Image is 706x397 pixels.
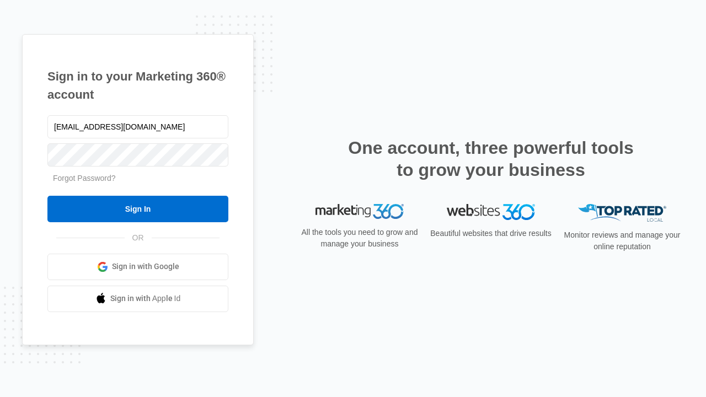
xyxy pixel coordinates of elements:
[298,227,421,250] p: All the tools you need to grow and manage your business
[47,196,228,222] input: Sign In
[429,228,553,239] p: Beautiful websites that drive results
[560,229,684,253] p: Monitor reviews and manage your online reputation
[47,67,228,104] h1: Sign in to your Marketing 360® account
[447,204,535,220] img: Websites 360
[110,293,181,304] span: Sign in with Apple Id
[315,204,404,219] img: Marketing 360
[112,261,179,272] span: Sign in with Google
[345,137,637,181] h2: One account, three powerful tools to grow your business
[53,174,116,183] a: Forgot Password?
[47,286,228,312] a: Sign in with Apple Id
[578,204,666,222] img: Top Rated Local
[47,254,228,280] a: Sign in with Google
[47,115,228,138] input: Email
[125,232,152,244] span: OR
